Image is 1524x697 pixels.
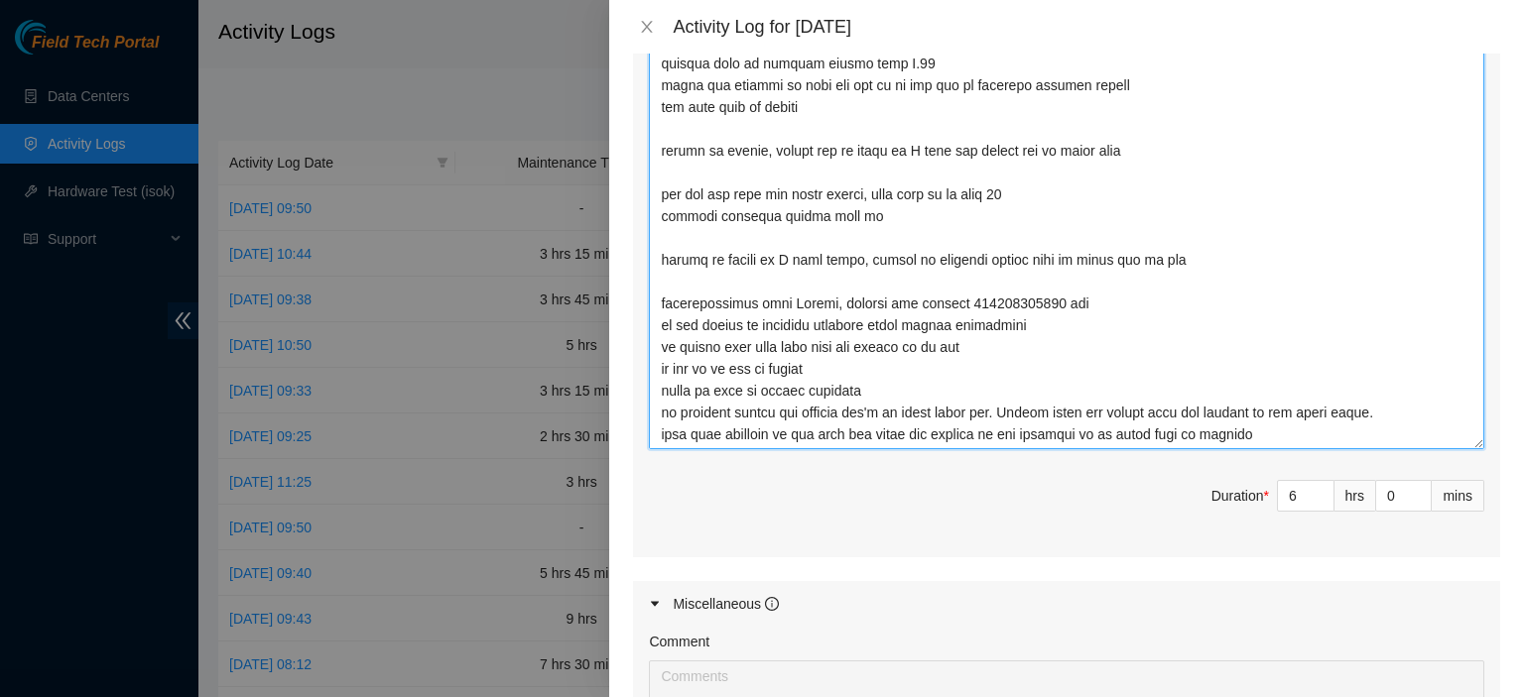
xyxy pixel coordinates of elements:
[633,581,1500,627] div: Miscellaneous info-circle
[1334,480,1376,512] div: hrs
[633,18,661,37] button: Close
[673,16,1500,38] div: Activity Log for [DATE]
[639,19,655,35] span: close
[649,631,709,652] label: Comment
[765,597,779,611] span: info-circle
[1211,485,1269,507] div: Duration
[1432,480,1484,512] div: mins
[649,598,661,610] span: caret-right
[673,593,779,615] div: Miscellaneous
